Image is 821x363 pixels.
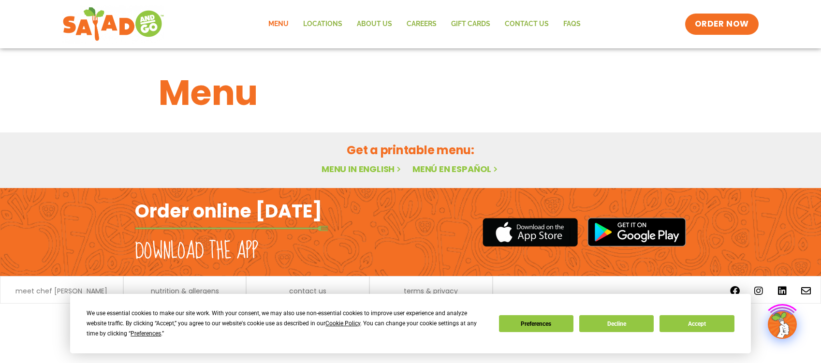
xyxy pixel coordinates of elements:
[151,288,219,294] a: nutrition & allergens
[15,288,107,294] a: meet chef [PERSON_NAME]
[296,13,350,35] a: Locations
[660,315,734,332] button: Accept
[499,315,573,332] button: Preferences
[587,218,686,247] img: google_play
[579,315,654,332] button: Decline
[135,238,258,265] h2: Download the app
[261,13,588,35] nav: Menu
[350,13,399,35] a: About Us
[444,13,498,35] a: GIFT CARDS
[135,226,328,231] img: fork
[685,14,759,35] a: ORDER NOW
[70,294,751,353] div: Cookie Consent Prompt
[399,13,444,35] a: Careers
[159,142,662,159] h2: Get a printable menu:
[322,163,403,175] a: Menu in English
[483,217,578,248] img: appstore
[261,13,296,35] a: Menu
[62,5,164,44] img: new-SAG-logo-768×292
[556,13,588,35] a: FAQs
[289,288,326,294] a: contact us
[87,308,487,339] div: We use essential cookies to make our site work. With your consent, we may also use non-essential ...
[325,320,360,327] span: Cookie Policy
[498,13,556,35] a: Contact Us
[412,163,499,175] a: Menú en español
[131,330,161,337] span: Preferences
[159,67,662,119] h1: Menu
[135,199,322,223] h2: Order online [DATE]
[695,18,749,30] span: ORDER NOW
[404,288,458,294] a: terms & privacy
